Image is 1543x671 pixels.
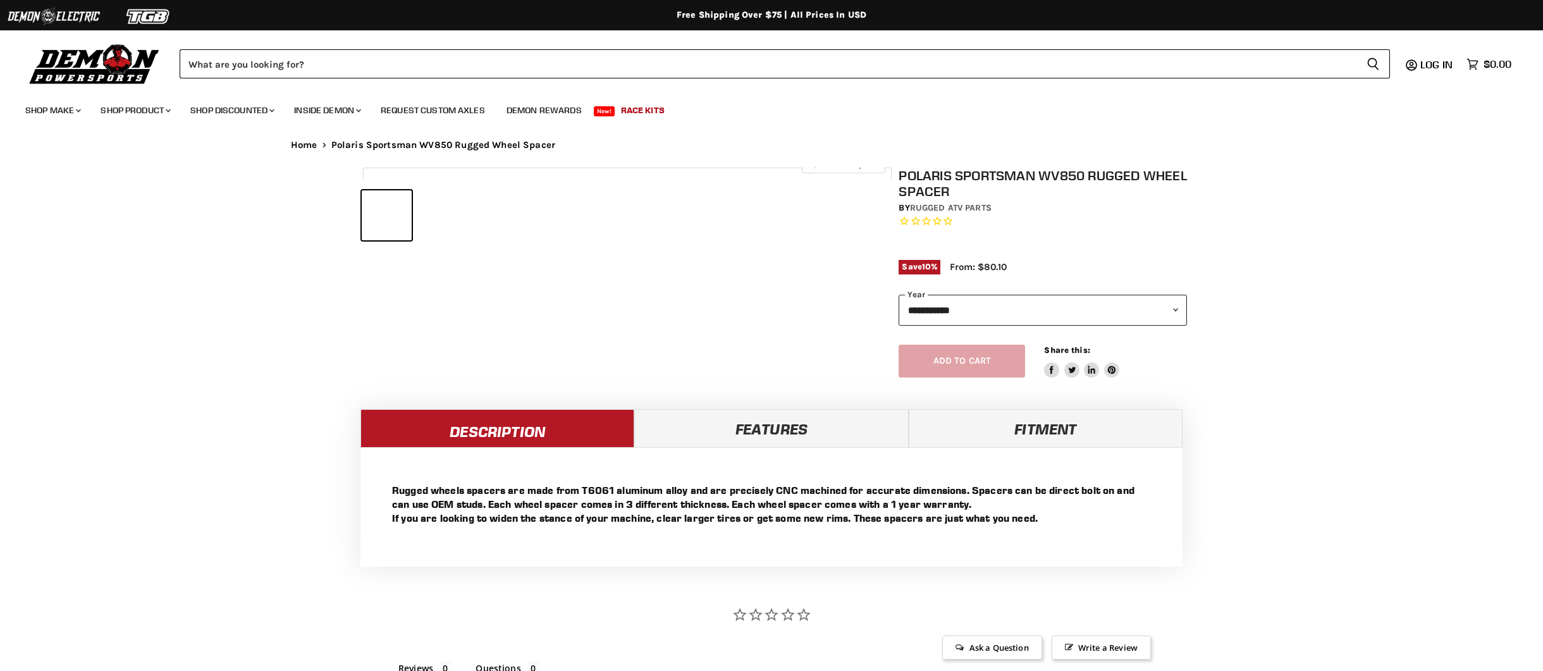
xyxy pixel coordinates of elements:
[1415,59,1460,70] a: Log in
[899,215,1187,228] span: Rated 0.0 out of 5 stars 0 reviews
[362,190,412,240] button: Polaris Sportsman WV850 Rugged Wheel Spacer thumbnail
[266,140,1277,151] nav: Breadcrumbs
[181,97,282,123] a: Shop Discounted
[1052,636,1151,660] span: Write a Review
[950,261,1007,273] span: From: $80.10
[634,409,908,447] a: Features
[808,159,878,169] span: Click to expand
[6,4,101,28] img: Demon Electric Logo 2
[1044,345,1090,355] span: Share this:
[899,168,1187,199] h1: Polaris Sportsman WV850 Rugged Wheel Spacer
[1460,55,1518,73] a: $0.00
[942,636,1042,660] span: Ask a Question
[910,202,992,213] a: Rugged ATV Parts
[922,262,931,271] span: 10
[909,409,1183,447] a: Fitment
[1044,345,1119,378] aside: Share this:
[180,49,1356,78] input: Search
[392,483,1151,525] p: Rugged wheels spacers are made from T6061 aluminum alloy and are precisely CNC machined for accur...
[497,97,591,123] a: Demon Rewards
[360,409,634,447] a: Description
[1356,49,1390,78] button: Search
[91,97,178,123] a: Shop Product
[101,4,196,28] img: TGB Logo 2
[16,92,1508,123] ul: Main menu
[25,41,164,86] img: Demon Powersports
[266,9,1277,21] div: Free Shipping Over $75 | All Prices In USD
[899,295,1187,326] select: year
[331,140,555,151] span: Polaris Sportsman WV850 Rugged Wheel Spacer
[594,106,615,116] span: New!
[16,97,89,123] a: Shop Make
[899,260,940,274] span: Save %
[291,140,317,151] a: Home
[371,97,495,123] a: Request Custom Axles
[180,49,1390,78] form: Product
[612,97,674,123] a: Race Kits
[1420,58,1453,71] span: Log in
[899,201,1187,215] div: by
[285,97,369,123] a: Inside Demon
[1484,58,1511,70] span: $0.00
